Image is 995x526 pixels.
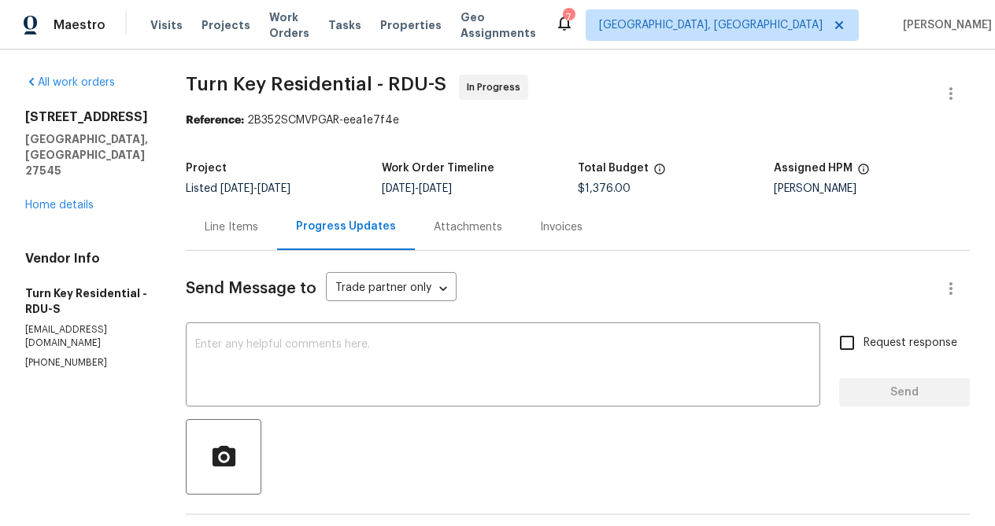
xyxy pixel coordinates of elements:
div: 7 [563,9,574,25]
h5: Project [186,163,227,174]
span: $1,376.00 [578,183,631,194]
div: Line Items [205,219,258,235]
span: [GEOGRAPHIC_DATA], [GEOGRAPHIC_DATA] [599,17,823,33]
b: Reference: [186,115,244,126]
h2: [STREET_ADDRESS] [25,109,148,125]
span: Visits [150,17,183,33]
h5: Turn Key Residential - RDU-S [25,285,148,317]
span: The total cost of line items that have been proposed by Opendoor. This sum includes line items th... [653,163,666,183]
div: [PERSON_NAME] [774,183,970,194]
span: In Progress [467,79,527,95]
span: Properties [380,17,442,33]
p: [PHONE_NUMBER] [25,356,148,370]
h5: Assigned HPM [774,163,853,174]
span: Listed [186,183,290,194]
p: [EMAIL_ADDRESS][DOMAIN_NAME] [25,323,148,350]
span: Projects [202,17,250,33]
span: Turn Key Residential - RDU-S [186,75,446,94]
span: [DATE] [419,183,452,194]
div: Attachments [434,219,502,235]
span: Request response [864,335,957,351]
h4: Vendor Info [25,251,148,267]
span: - [220,183,290,194]
span: The hpm assigned to this work order. [857,163,870,183]
span: [DATE] [257,183,290,194]
span: Work Orders [269,9,309,41]
div: Trade partner only [326,276,457,302]
span: Geo Assignments [461,9,536,41]
div: 2B352SCMVPGAR-eea1e7f4e [186,112,970,128]
span: [DATE] [382,183,415,194]
span: Tasks [328,20,361,31]
span: Send Message to [186,281,316,296]
div: Progress Updates [296,219,396,234]
h5: Work Order Timeline [382,163,494,174]
div: Invoices [540,219,583,235]
span: [PERSON_NAME] [897,17,992,33]
span: [DATE] [220,183,253,194]
a: All work orders [25,77,115,88]
a: Home details [25,200,94,211]
h5: [GEOGRAPHIC_DATA], [GEOGRAPHIC_DATA] 27545 [25,131,148,178]
h5: Total Budget [578,163,649,174]
span: - [382,183,452,194]
span: Maestro [54,17,105,33]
